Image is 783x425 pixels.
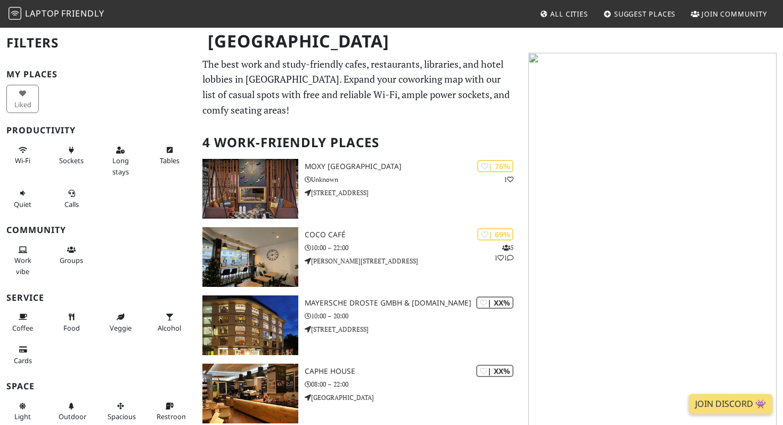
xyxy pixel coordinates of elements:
h3: COCO Café [305,230,522,239]
a: Join Discord 👾 [689,394,772,414]
span: Join Community [702,9,767,19]
p: The best work and study-friendly cafes, restaurants, libraries, and hotel lobbies in [GEOGRAPHIC_... [202,57,516,118]
button: Calls [55,185,88,213]
span: Natural light [14,412,31,421]
h3: Community [6,225,190,235]
span: People working [14,255,31,276]
span: Credit cards [14,356,32,365]
span: Suggest Places [614,9,676,19]
p: [PERSON_NAME][STREET_ADDRESS] [305,256,522,266]
button: Wi-Fi [6,141,39,170]
button: Cards [6,341,39,369]
span: Stable Wi-Fi [15,156,30,165]
span: Food [63,323,80,333]
span: Friendly [61,7,104,19]
span: Coffee [12,323,33,333]
a: LaptopFriendly LaptopFriendly [9,5,104,23]
span: All Cities [550,9,588,19]
h3: Productivity [6,125,190,135]
p: 08:00 – 22:00 [305,379,522,389]
img: LaptopFriendly [9,7,21,20]
h2: 4 Work-Friendly Places [202,126,516,159]
span: Long stays [112,156,129,176]
p: Unknown [305,174,522,185]
button: Coffee [6,308,39,336]
h3: Caphe House [305,367,522,376]
span: Restroom [157,412,188,421]
p: [STREET_ADDRESS] [305,188,522,198]
h3: Mayersche Droste GmbH & [DOMAIN_NAME] [305,299,522,308]
span: Work-friendly tables [160,156,180,165]
div: | XX% [476,296,513,309]
button: Work vibe [6,241,39,280]
h3: My Places [6,69,190,79]
p: [GEOGRAPHIC_DATA] [305,392,522,403]
img: COCO Café [202,227,298,287]
img: Moxy Duesseldorf City [202,159,298,219]
button: Quiet [6,185,39,213]
div: | XX% [476,365,513,377]
p: 10:00 – 20:00 [305,311,522,321]
span: Outdoor area [59,412,86,421]
button: Alcohol [153,308,186,336]
h3: Moxy [GEOGRAPHIC_DATA] [305,162,522,171]
a: Suggest Places [599,4,680,23]
p: [STREET_ADDRESS] [305,324,522,334]
a: Caphe House | XX% Caphe House 08:00 – 22:00 [GEOGRAPHIC_DATA] [196,364,523,423]
a: Moxy Duesseldorf City | 76% 1 Moxy [GEOGRAPHIC_DATA] Unknown [STREET_ADDRESS] [196,159,523,219]
button: Long stays [104,141,137,180]
button: Groups [55,241,88,269]
img: Mayersche Droste GmbH & Co.KG [202,295,298,355]
h1: [GEOGRAPHIC_DATA] [199,27,520,56]
h2: Filters [6,27,190,59]
img: Caphe House [202,364,298,423]
span: Group tables [60,255,83,265]
div: | 76% [477,160,513,172]
h3: Service [6,293,190,303]
span: Alcohol [158,323,181,333]
span: Spacious [108,412,136,421]
button: Veggie [104,308,137,336]
div: | 69% [477,228,513,240]
span: Veggie [110,323,132,333]
span: Video/audio calls [64,199,79,209]
p: 10:00 – 22:00 [305,243,522,253]
a: Mayersche Droste GmbH & Co.KG | XX% Mayersche Droste GmbH & [DOMAIN_NAME] 10:00 – 20:00 [STREET_A... [196,295,523,355]
button: Tables [153,141,186,170]
span: Laptop [25,7,60,19]
a: COCO Café | 69% 511 COCO Café 10:00 – 22:00 [PERSON_NAME][STREET_ADDRESS] [196,227,523,287]
span: Quiet [14,199,31,209]
span: Power sockets [59,156,84,165]
h3: Space [6,381,190,391]
button: Food [55,308,88,336]
a: Join Community [687,4,771,23]
button: Sockets [55,141,88,170]
p: 1 [504,174,513,185]
a: All Cities [535,4,592,23]
p: 5 1 1 [494,243,513,263]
